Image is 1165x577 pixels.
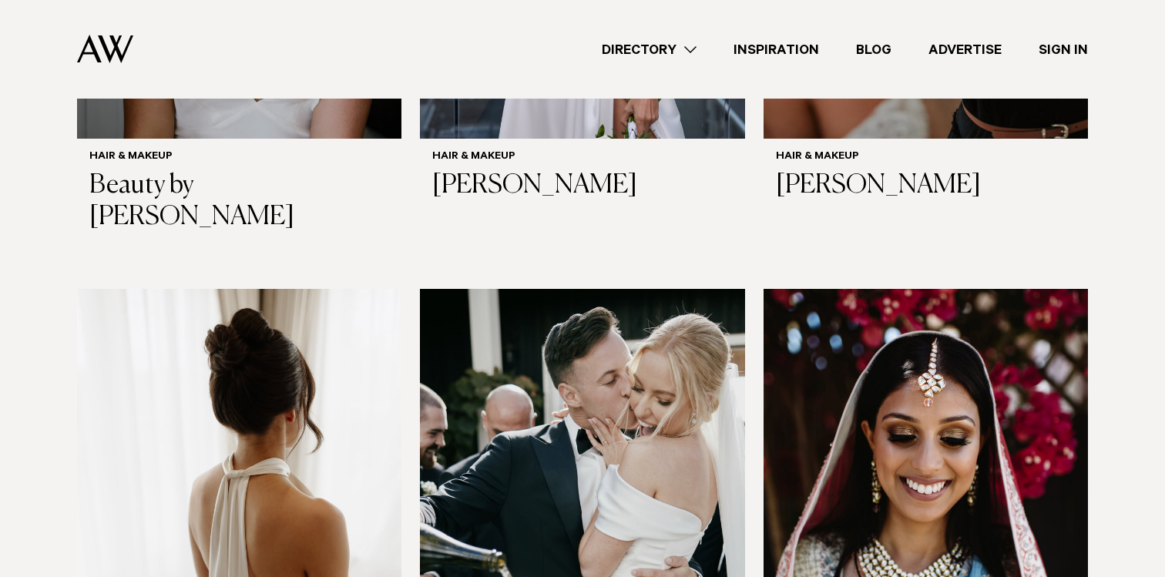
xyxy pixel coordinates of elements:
h3: [PERSON_NAME] [432,170,732,202]
h3: Beauty by [PERSON_NAME] [89,170,389,233]
a: Directory [583,39,715,60]
h6: Hair & Makeup [432,151,732,164]
h6: Hair & Makeup [776,151,1076,164]
h6: Hair & Makeup [89,151,389,164]
a: Sign In [1020,39,1106,60]
a: Blog [838,39,910,60]
a: Inspiration [715,39,838,60]
img: Auckland Weddings Logo [77,35,133,63]
a: Advertise [910,39,1020,60]
h3: [PERSON_NAME] [776,170,1076,202]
